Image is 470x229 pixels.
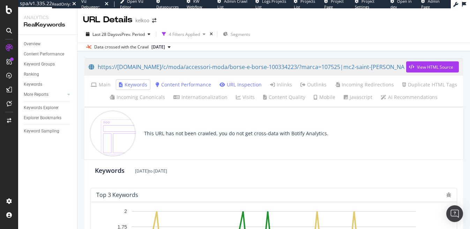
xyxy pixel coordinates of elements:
[152,18,156,23] div: arrow-right-arrow-left
[236,94,255,101] a: Visits
[24,51,64,58] div: Content Performance
[117,31,145,37] span: vs Prev. Period
[119,81,147,88] a: Keywords
[24,114,72,122] a: Explorer Bookmarks
[156,81,211,88] a: Content Performance
[300,81,327,88] a: Outlinks
[24,104,72,112] a: Keywords Explorer
[24,40,72,48] a: Overview
[52,1,71,7] div: ReadOnly:
[24,81,72,88] a: Keywords
[110,94,165,101] a: Incoming Canonicals
[335,81,394,88] a: Incoming Redirections
[270,81,292,88] a: Inlinks
[24,21,72,29] div: RealKeywords
[24,14,72,21] div: Analytics
[231,31,250,37] span: Segments
[124,208,127,214] text: 2
[151,44,165,50] span: 2025 Aug. 6th
[24,91,49,98] div: More Reports
[24,51,72,58] a: Content Performance
[83,29,153,40] button: Last 28 DaysvsPrev. Period
[24,104,59,112] div: Keywords Explorer
[417,64,453,70] div: View HTML Source
[402,81,457,88] a: Duplicate HTML Tags
[446,192,451,197] div: bug
[149,43,173,51] button: [DATE]
[24,128,72,135] a: Keyword Sampling
[89,58,406,76] a: https://[DOMAIN_NAME]/c/moda/accessori-moda/borse-e-borse-100334223/?marca=107525|mc2-saint-[PERS...
[169,31,200,37] div: 4 Filters Applied
[173,94,227,101] a: Internationalization
[136,110,328,157] div: This URL has not been crawled, you do not get cross-data with Botify Analytics.
[135,17,149,24] div: kelkoo
[24,61,55,68] div: Keyword Groups
[24,71,39,78] div: Ranking
[381,94,438,101] a: AI Recommendations
[24,114,61,122] div: Explorer Bookmarks
[24,40,40,48] div: Overview
[406,61,459,72] button: View HTML Source
[92,31,117,37] span: Last 28 Days
[344,94,372,101] a: Javascript
[94,44,149,50] div: Data crossed with the Crawl
[24,61,72,68] a: Keyword Groups
[95,166,125,175] div: Keywords
[24,71,72,78] a: Ranking
[24,81,42,88] div: Keywords
[220,29,253,40] button: Segments
[91,81,111,88] a: Main
[446,205,463,222] div: Open Intercom Messenger
[208,31,214,38] div: times
[135,168,167,174] div: [DATE] to [DATE]
[83,14,133,26] div: URL Details
[314,94,335,101] a: Mobile
[24,128,59,135] div: Keyword Sampling
[219,81,262,88] a: URL Inspection
[96,191,138,198] div: top 3 keywords
[159,29,208,40] button: 4 Filters Applied
[263,94,305,101] a: Content Quality
[90,110,136,157] img: PtumuEMS.png
[24,91,65,98] a: More Reports
[156,4,179,9] span: Datasources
